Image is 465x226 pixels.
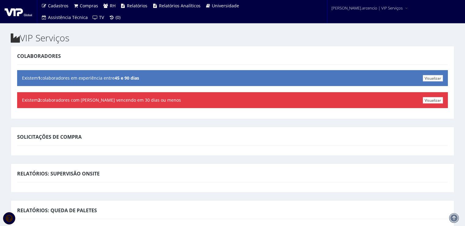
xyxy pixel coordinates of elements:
[17,53,61,59] span: Colaboradores
[127,3,147,9] span: Relatórios
[106,12,123,23] a: (0)
[11,33,454,43] h2: VIP Serviços
[17,92,448,108] div: Existem colaboradores com [PERSON_NAME] vencendo em 30 dias ou menos
[423,97,443,104] a: Visualizar
[17,134,82,140] span: Solicitações de Compra
[110,3,116,9] span: RH
[80,3,98,9] span: Compras
[99,14,104,20] span: TV
[17,70,448,86] div: Existem colaboradores em experiência entre
[17,207,97,214] span: Relatórios: Queda de Paletes
[159,3,201,9] span: Relatórios Analíticos
[38,97,40,103] b: 2
[90,12,107,23] a: TV
[5,7,32,16] img: logo
[115,75,139,81] b: 45 e 90 dias
[423,75,443,81] a: Visualizar
[48,3,68,9] span: Cadastros
[331,5,403,11] span: [PERSON_NAME].arcencio | VIP Serviços
[17,170,100,177] span: Relatórios: Supervisão OnSite
[38,75,40,81] b: 1
[48,14,88,20] span: Assistência Técnica
[212,3,239,9] span: Universidade
[116,14,120,20] span: (0)
[39,12,90,23] a: Assistência Técnica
